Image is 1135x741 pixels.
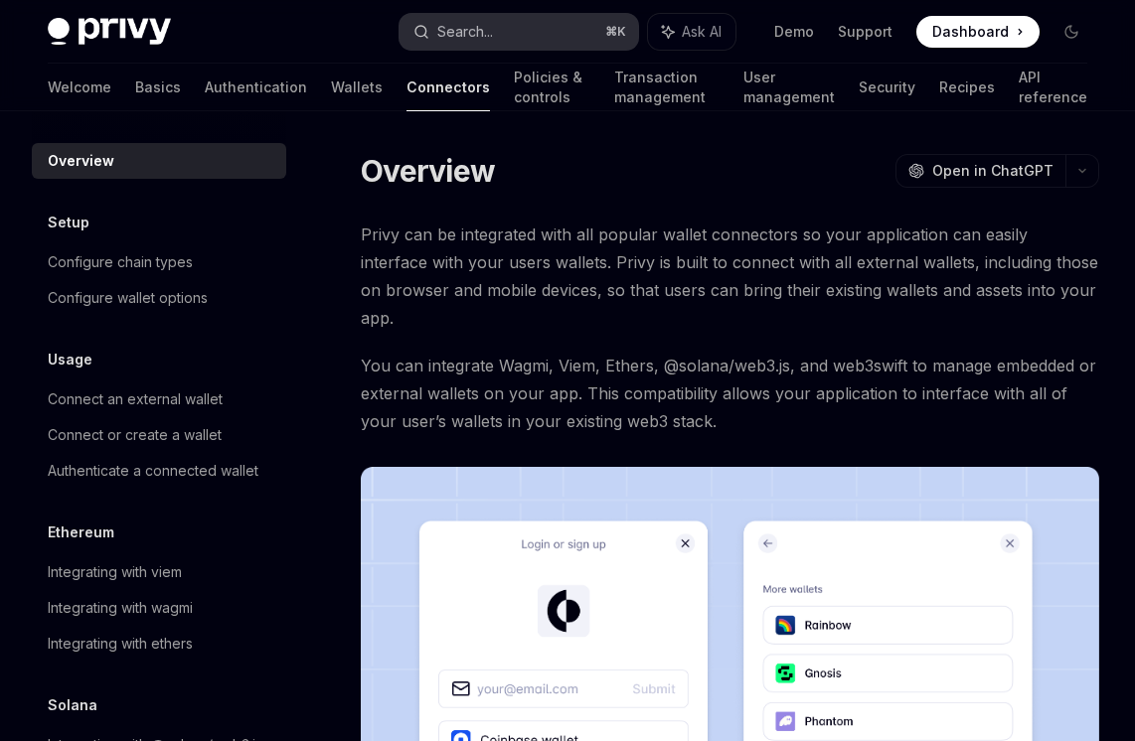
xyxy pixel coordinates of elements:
a: Integrating with ethers [32,626,286,662]
div: Authenticate a connected wallet [48,459,258,483]
a: Welcome [48,64,111,111]
span: Privy can be integrated with all popular wallet connectors so your application can easily interfa... [361,221,1099,332]
a: Authenticate a connected wallet [32,453,286,489]
h5: Solana [48,693,97,717]
a: Authentication [205,64,307,111]
span: You can integrate Wagmi, Viem, Ethers, @solana/web3.js, and web3swift to manage embedded or exter... [361,352,1099,435]
h1: Overview [361,153,495,189]
a: User management [743,64,835,111]
a: Connectors [406,64,490,111]
a: Integrating with wagmi [32,590,286,626]
span: Dashboard [932,22,1009,42]
a: Security [859,64,915,111]
div: Integrating with viem [48,560,182,584]
a: Demo [774,22,814,42]
div: Connect or create a wallet [48,423,222,447]
h5: Setup [48,211,89,234]
a: Overview [32,143,286,179]
a: Configure chain types [32,244,286,280]
a: Transaction management [614,64,720,111]
span: ⌘ K [605,24,626,40]
button: Search...⌘K [400,14,638,50]
div: Integrating with wagmi [48,596,193,620]
img: dark logo [48,18,171,46]
a: Integrating with viem [32,554,286,590]
div: Overview [48,149,114,173]
div: Configure chain types [48,250,193,274]
button: Ask AI [648,14,735,50]
a: Recipes [939,64,995,111]
a: Connect or create a wallet [32,417,286,453]
div: Configure wallet options [48,286,208,310]
button: Toggle dark mode [1055,16,1087,48]
a: Configure wallet options [32,280,286,316]
a: Connect an external wallet [32,381,286,417]
div: Integrating with ethers [48,632,193,656]
a: Policies & controls [514,64,590,111]
h5: Usage [48,348,92,371]
div: Search... [437,20,493,44]
button: Open in ChatGPT [895,154,1065,188]
div: Connect an external wallet [48,387,223,411]
a: API reference [1019,64,1087,111]
a: Support [838,22,892,42]
a: Basics [135,64,181,111]
span: Ask AI [682,22,722,42]
h5: Ethereum [48,520,114,544]
span: Open in ChatGPT [932,161,1054,181]
a: Dashboard [916,16,1040,48]
a: Wallets [331,64,383,111]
